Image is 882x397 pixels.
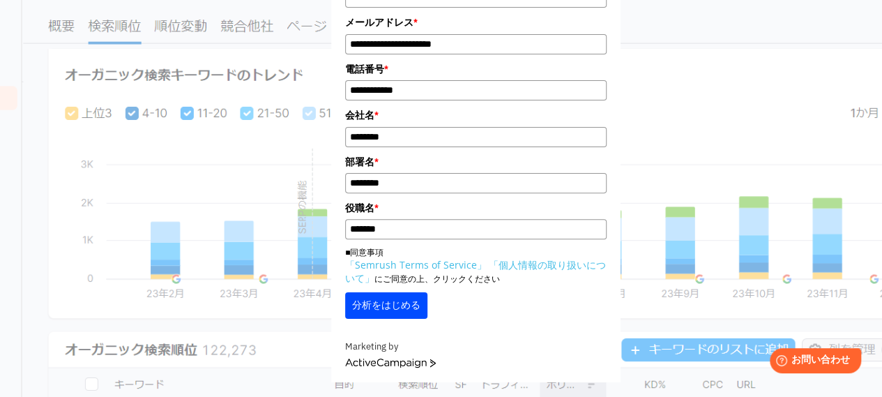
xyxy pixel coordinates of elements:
[345,154,607,170] label: 部署名
[345,61,607,77] label: 電話番号
[345,15,607,30] label: メールアドレス
[345,258,487,271] a: 「Semrush Terms of Service」
[345,340,607,354] div: Marketing by
[345,258,606,285] a: 「個人情報の取り扱いについて」
[345,200,607,216] label: 役職名
[345,107,607,123] label: 会社名
[345,292,427,319] button: 分析をはじめる
[758,343,867,382] iframe: Help widget launcher
[345,246,607,285] p: ■同意事項 にご同意の上、クリックください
